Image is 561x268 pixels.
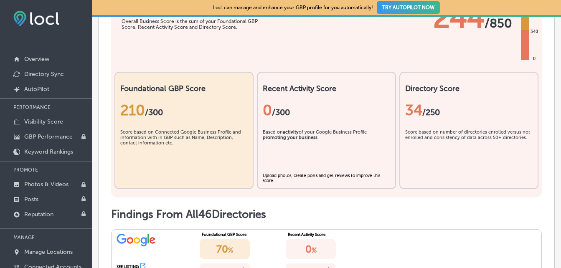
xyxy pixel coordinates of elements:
[24,148,73,155] p: Keyword Rankings
[24,181,69,188] p: Photos & Videos
[263,135,317,140] b: promoting your business
[377,1,440,14] button: TRY AUTOPILOT NOW
[263,101,390,119] div: 0
[405,84,533,93] h2: Directory Score
[117,232,156,247] img: google.png
[120,101,248,119] div: 210
[263,84,390,93] h2: Recent Activity Score
[405,101,533,119] div: 34
[24,248,73,255] p: Manage Locations
[13,11,59,26] img: fda3e92497d09a02dc62c9cd864e3231.png
[122,18,268,30] div: Overall Business Score is the sum of your Foundational GBP Score, Recent Activity Score and Direc...
[288,232,360,237] div: Recent Activity Score
[24,71,64,78] p: Directory Sync
[263,129,390,171] div: Based on of your Google Business Profile .
[24,196,38,203] p: Posts
[145,107,163,117] span: / 300
[283,129,299,135] b: activity
[272,107,290,117] span: /300
[24,118,63,125] p: Visibility Score
[24,86,49,93] p: AutoPilot
[531,56,537,62] div: 0
[24,56,49,63] p: Overview
[263,173,390,183] div: Upload photos, create posts and get reviews to improve this score.
[405,129,533,171] div: Score based on number of directories enrolled versus not enrolled and consistency of data across ...
[24,133,73,140] p: GBP Performance
[120,84,248,93] h2: Foundational GBP Score
[286,239,336,259] div: 0
[24,211,53,218] p: Reputation
[200,239,250,259] div: 70
[120,129,248,171] div: Score based on Connected Google Business Profile and information with in GBP such as Name, Descri...
[312,246,317,254] span: %
[529,28,540,35] div: 340
[485,16,512,31] span: / 850
[228,246,233,254] span: %
[422,107,440,117] span: /250
[111,208,542,221] h1: Findings From All 46 Directories
[202,232,274,237] div: Foundational GBP Score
